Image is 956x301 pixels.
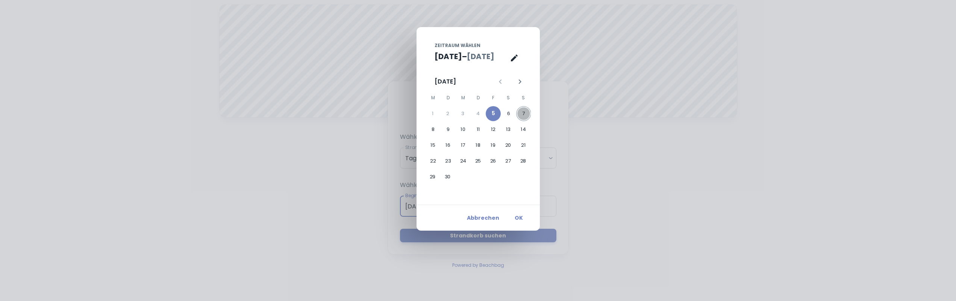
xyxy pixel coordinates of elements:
button: 9 [441,122,456,137]
button: [DATE] [467,51,494,62]
button: 21 [516,138,531,153]
button: 12 [486,122,501,137]
span: Samstag [501,90,515,105]
button: 13 [501,122,516,137]
button: OK [507,211,531,225]
button: 5 [486,106,501,121]
button: 19 [486,138,501,153]
button: 27 [501,154,516,169]
button: Abbrechen [464,211,502,225]
button: [DATE] [435,51,462,62]
button: 23 [441,154,456,169]
button: 17 [456,138,471,153]
button: 14 [516,122,531,137]
span: Sonntag [517,90,530,105]
h5: – [462,51,467,62]
button: 25 [471,154,486,169]
button: 7 [516,106,531,121]
button: 30 [440,169,455,184]
span: Freitag [486,90,500,105]
button: 16 [441,138,456,153]
button: 15 [426,138,441,153]
button: 18 [471,138,486,153]
span: Mittwoch [456,90,470,105]
button: 11 [471,122,486,137]
span: Zeitraum wählen [435,42,480,49]
button: 26 [486,154,501,169]
button: Kalenderansicht ist geöffnet, zur Texteingabeansicht wechseln [507,50,522,65]
span: Dienstag [441,90,455,105]
span: Donnerstag [471,90,485,105]
button: 22 [426,154,441,169]
button: 24 [456,154,471,169]
button: 8 [426,122,441,137]
div: [DATE] [435,77,456,86]
button: 6 [501,106,516,121]
button: 20 [501,138,516,153]
button: 10 [456,122,471,137]
button: Nächster Monat [514,75,526,88]
button: 28 [516,154,531,169]
button: 29 [425,169,440,184]
span: Montag [426,90,440,105]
